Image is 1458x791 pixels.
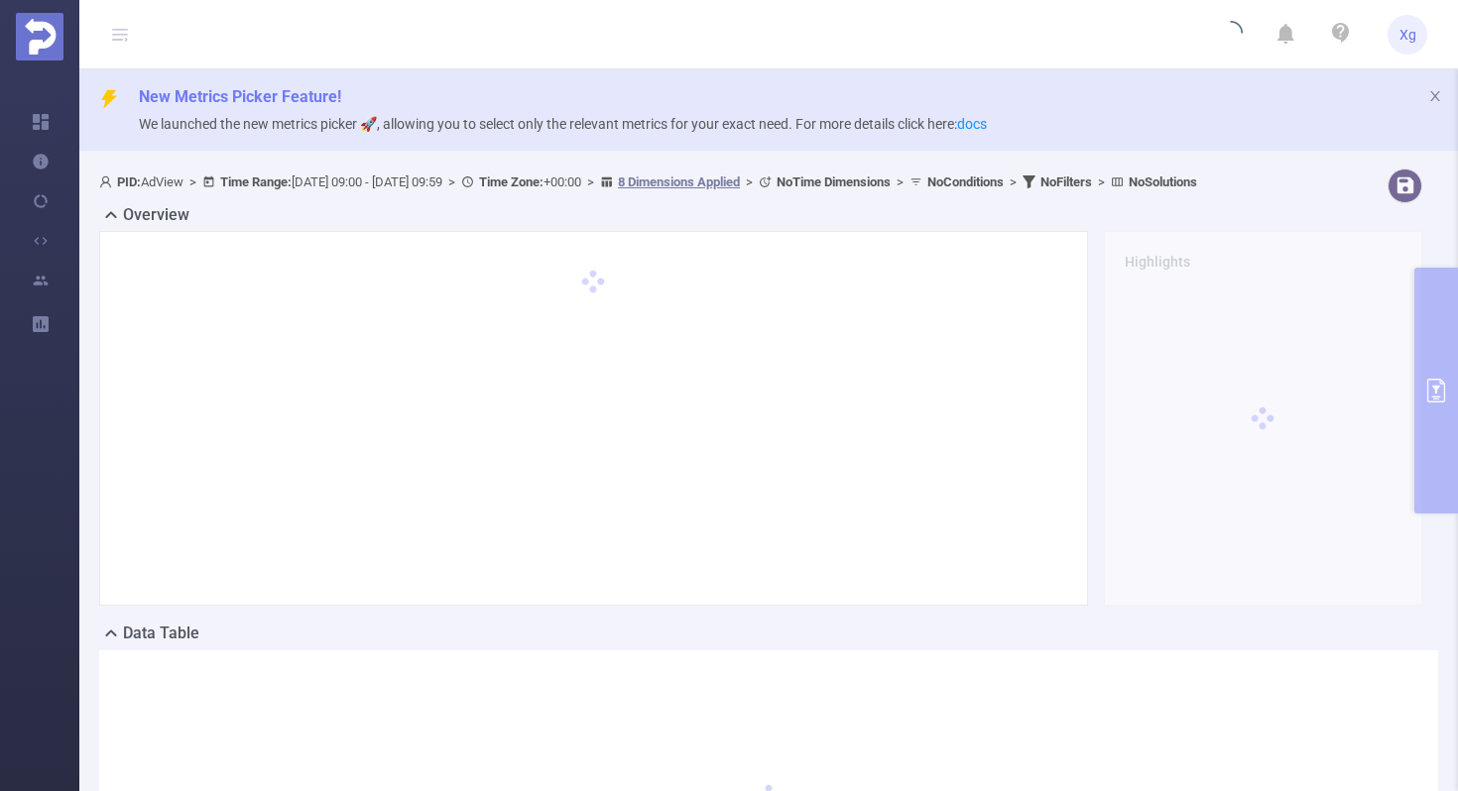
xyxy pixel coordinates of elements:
b: No Time Dimensions [777,174,891,189]
span: Xg [1399,15,1416,55]
a: docs [957,116,987,132]
span: > [740,174,759,189]
span: > [183,174,202,189]
span: AdView [DATE] 09:00 - [DATE] 09:59 +00:00 [99,174,1197,189]
span: > [1004,174,1023,189]
b: Time Range: [220,174,292,189]
b: Time Zone: [479,174,544,189]
img: Protected Media [16,13,63,60]
b: No Solutions [1129,174,1197,189]
span: > [442,174,461,189]
span: > [1092,174,1111,189]
b: No Filters [1040,174,1092,189]
b: PID: [117,174,141,189]
i: icon: thunderbolt [99,89,119,109]
b: No Conditions [927,174,1004,189]
span: > [581,174,600,189]
span: New Metrics Picker Feature! [139,87,341,106]
i: icon: close [1428,89,1442,103]
u: 8 Dimensions Applied [618,174,740,189]
h2: Data Table [123,621,199,645]
i: icon: loading [1219,21,1243,49]
button: icon: close [1428,85,1442,107]
i: icon: user [99,175,117,188]
span: We launched the new metrics picker 🚀, allowing you to select only the relevant metrics for your e... [139,116,987,132]
h2: Overview [123,203,189,227]
span: > [891,174,910,189]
